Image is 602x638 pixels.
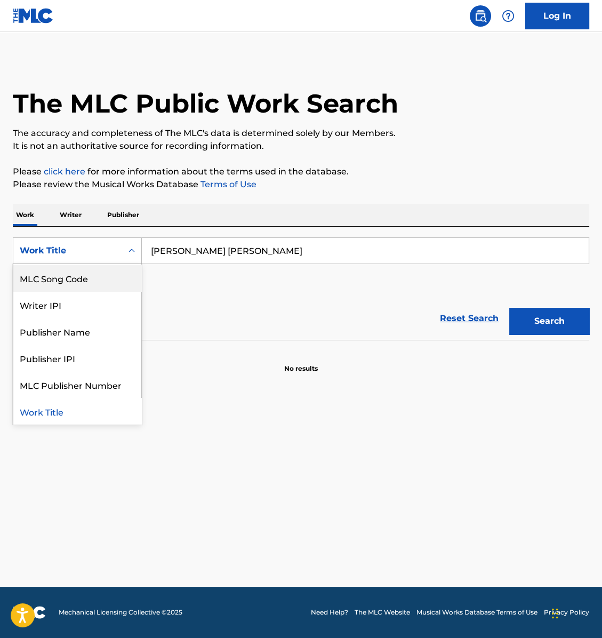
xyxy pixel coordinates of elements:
[13,204,37,226] p: Work
[311,608,348,617] a: Need Help?
[20,244,116,257] div: Work Title
[509,308,589,334] button: Search
[355,608,410,617] a: The MLC Website
[544,608,589,617] a: Privacy Policy
[13,127,589,140] p: The accuracy and completeness of The MLC's data is determined solely by our Members.
[525,3,589,29] a: Log In
[198,179,256,189] a: Terms of Use
[284,351,318,373] p: No results
[44,166,85,177] a: click here
[13,265,141,291] div: MLC Song Code
[502,10,515,22] img: help
[549,587,602,638] iframe: Chat Widget
[13,87,398,119] h1: The MLC Public Work Search
[435,307,504,330] a: Reset Search
[474,10,487,22] img: search
[13,371,141,398] div: MLC Publisher Number
[13,606,46,619] img: logo
[497,5,519,27] div: Help
[59,608,182,617] span: Mechanical Licensing Collective © 2025
[13,8,54,23] img: MLC Logo
[13,178,589,191] p: Please review the Musical Works Database
[13,345,141,371] div: Publisher IPI
[13,237,589,340] form: Search Form
[13,165,589,178] p: Please for more information about the terms used in the database.
[13,318,141,345] div: Publisher Name
[13,398,141,425] div: Work Title
[416,608,537,617] a: Musical Works Database Terms of Use
[470,5,491,27] a: Public Search
[57,204,85,226] p: Writer
[13,140,589,153] p: It is not an authoritative source for recording information.
[104,204,142,226] p: Publisher
[13,291,141,318] div: Writer IPI
[552,597,558,629] div: Drag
